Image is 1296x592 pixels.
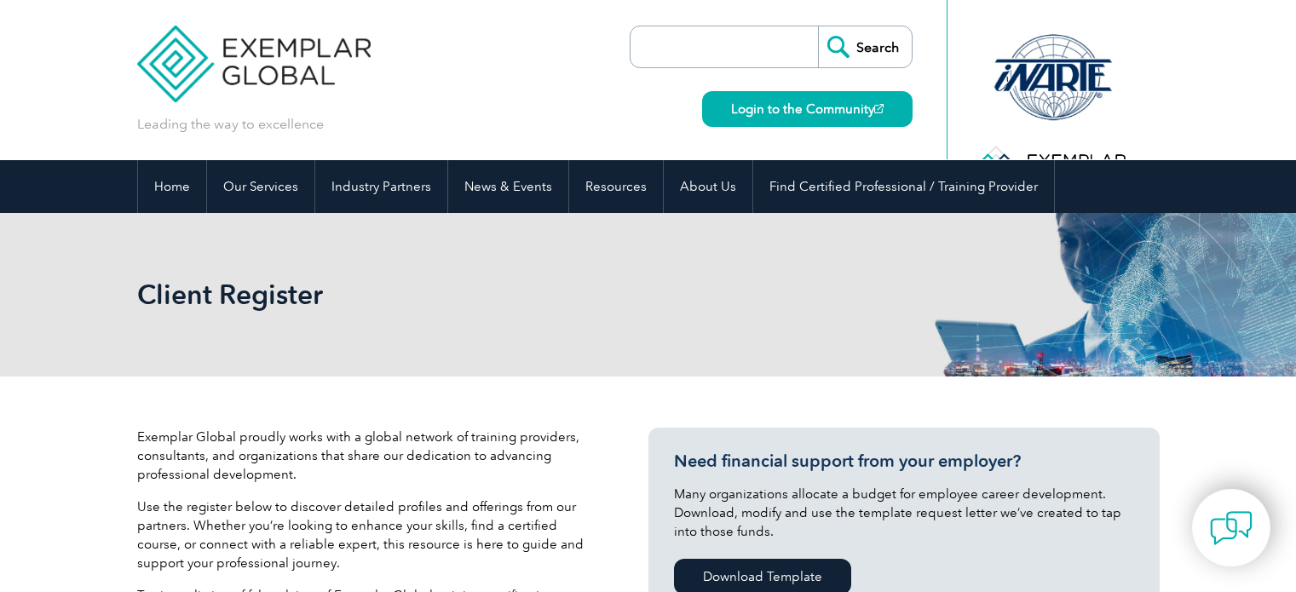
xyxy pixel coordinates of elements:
p: Exemplar Global proudly works with a global network of training providers, consultants, and organ... [137,428,597,484]
h2: Client Register [137,281,853,308]
a: Home [138,160,206,213]
a: Login to the Community [702,91,913,127]
img: contact-chat.png [1210,507,1253,549]
a: Find Certified Professional / Training Provider [753,160,1054,213]
a: Resources [569,160,663,213]
p: Use the register below to discover detailed profiles and offerings from our partners. Whether you... [137,497,597,572]
input: Search [818,26,912,67]
a: Industry Partners [315,160,447,213]
a: Our Services [207,160,314,213]
img: open_square.png [874,104,884,113]
a: News & Events [448,160,568,213]
p: Many organizations allocate a budget for employee career development. Download, modify and use th... [674,485,1134,541]
h3: Need financial support from your employer? [674,451,1134,472]
p: Leading the way to excellence [137,115,324,134]
a: About Us [664,160,752,213]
